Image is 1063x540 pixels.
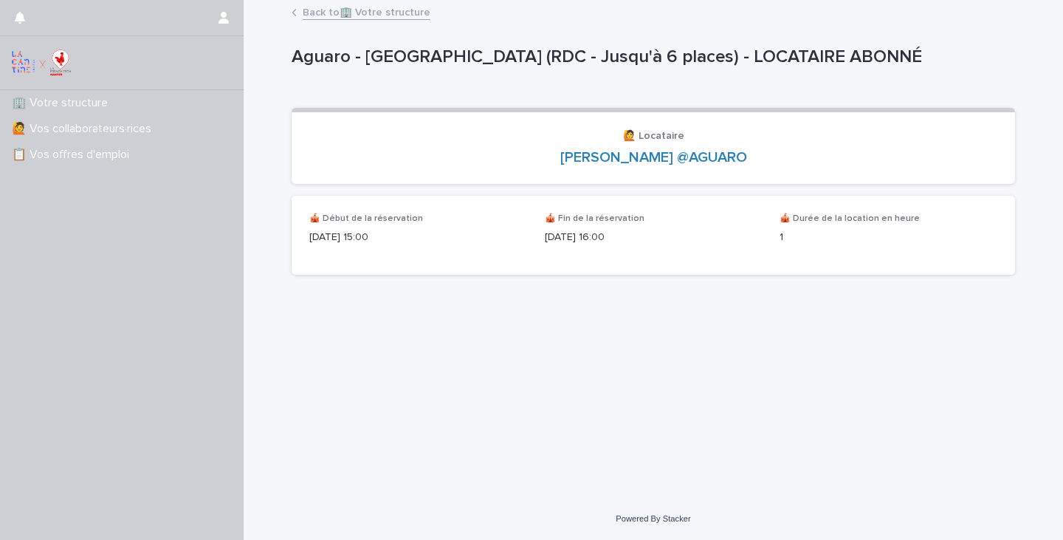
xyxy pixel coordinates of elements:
a: [PERSON_NAME] @AGUARO [560,148,747,166]
p: 1 [780,230,997,245]
p: 🏢 Votre structure [6,96,120,110]
p: Aguaro - [GEOGRAPHIC_DATA] (RDC - Jusqu'à 6 places) - LOCATAIRE ABONNÉ [292,47,1009,68]
span: 🎪 Début de la réservation [309,214,423,223]
p: 📋 Vos offres d'emploi [6,148,141,162]
img: 0gGPHhxvTcqAcEVVBWoD [12,48,72,78]
p: [DATE] 16:00 [545,230,763,245]
a: Back to🏢 Votre structure [303,3,430,20]
span: 🎪 Fin de la réservation [545,214,644,223]
a: Powered By Stacker [616,514,690,523]
span: 🙋 Locataire [623,131,684,141]
span: 🎪 Durée de la location en heure [780,214,920,223]
p: [DATE] 15:00 [309,230,527,245]
p: 🙋 Vos collaborateurs·rices [6,122,163,136]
